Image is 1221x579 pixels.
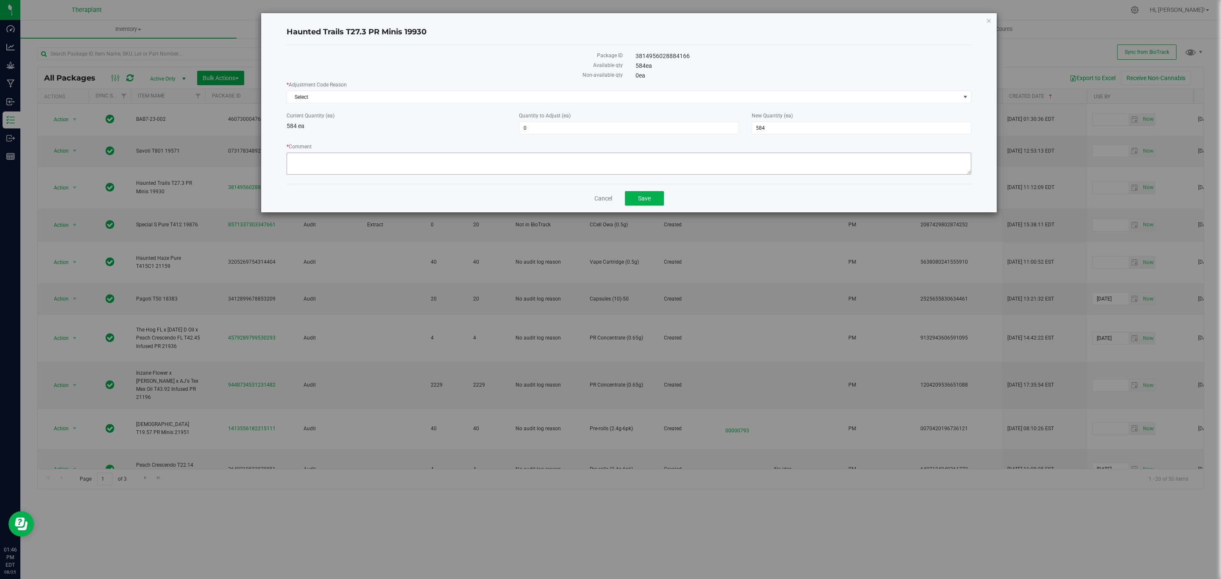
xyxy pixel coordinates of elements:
[287,71,623,79] label: Non-available qty
[287,91,960,103] span: Select
[594,194,612,203] a: Cancel
[752,112,971,120] label: New Quantity (ea)
[960,91,971,103] span: select
[519,112,739,120] label: Quantity to Adjust (ea)
[287,61,623,69] label: Available qty
[639,72,645,79] span: ea
[638,195,651,202] span: Save
[752,122,971,134] input: 584
[287,122,304,129] span: 584 ea
[287,27,971,38] h4: Haunted Trails T27.3 PR Minis 19930
[636,62,652,69] span: 584
[636,72,645,79] span: 0
[625,191,664,206] button: Save
[287,143,971,150] label: Comment
[8,511,34,537] iframe: Resource center
[519,122,738,134] input: 0
[287,52,623,59] label: Package ID
[629,52,978,61] div: 3814956028884166
[287,112,506,120] label: Current Quantity (ea)
[646,62,652,69] span: ea
[287,81,971,89] label: Adjustment Code Reason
